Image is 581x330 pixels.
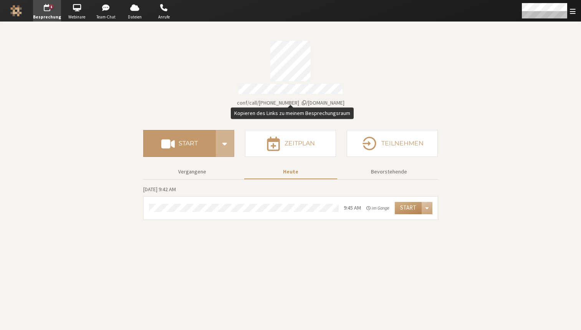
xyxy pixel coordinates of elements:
[253,111,328,119] button: Details zur Audiokonferenz
[245,130,336,157] button: Zeitplan
[244,165,337,178] button: Heute
[179,140,198,147] h4: Start
[49,4,54,10] div: 1
[422,202,432,214] div: Menü öffnen
[121,14,148,20] span: Dateien
[93,14,119,20] span: Team-Chat
[347,130,438,157] button: Teilnehmen
[395,202,422,214] button: Start
[143,185,438,220] section: Heutige Besprechungen
[237,99,344,107] button: Kopieren des Links zu meinem BesprechungsraumKopieren des Links zu meinem Besprechungsraum
[562,310,575,325] iframe: Chat
[143,35,438,119] section: Kontodaten
[237,99,344,106] span: Kopieren des Links zu meinem Besprechungsraum
[33,14,61,20] span: Besprechung
[366,205,389,212] em: im Gange
[216,130,234,157] div: Start conference options
[63,14,90,20] span: Webinare
[381,140,424,147] h4: Teilnehmen
[151,14,177,20] span: Anrufe
[143,130,216,157] button: Start
[143,186,176,193] span: [DATE] 9:42 AM
[285,140,315,147] h4: Zeitplan
[344,204,361,212] div: 9:45 AM
[343,165,435,178] button: Bevorstehende
[146,165,239,178] button: Vergangene
[10,5,22,17] img: Iotum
